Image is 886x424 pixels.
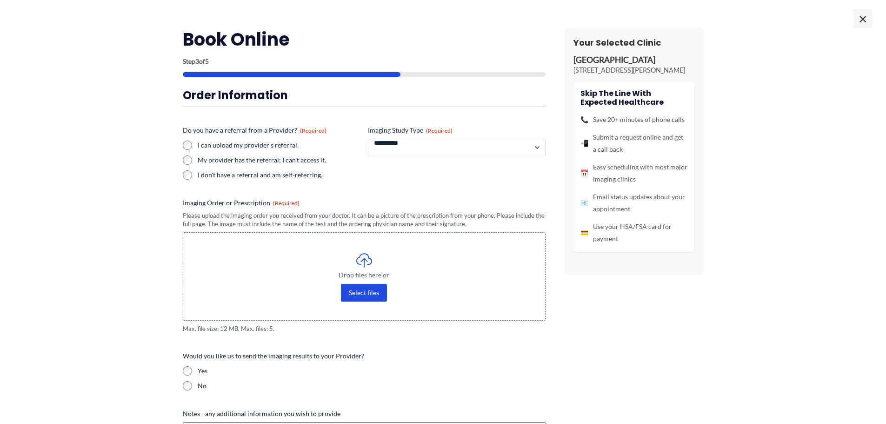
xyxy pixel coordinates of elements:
[853,9,872,28] span: ×
[580,161,687,185] li: Easy scheduling with most major imaging clinics
[580,114,588,126] span: 📞
[183,88,546,102] h3: Order Information
[580,131,687,155] li: Submit a request online and get a call back
[183,28,546,51] h2: Book Online
[573,37,694,48] h3: Your Selected Clinic
[183,324,546,333] span: Max. file size: 12 MB, Max. files: 5.
[580,197,588,209] span: 📧
[341,284,387,302] button: select files, imaging order or prescription(required)
[198,366,546,376] label: Yes
[426,127,453,134] span: (Required)
[183,211,546,229] div: Please upload the imaging order you received from your doctor. It can be a picture of the prescri...
[573,66,694,75] p: [STREET_ADDRESS][PERSON_NAME]
[580,227,588,239] span: 💳
[183,198,546,208] label: Imaging Order or Prescription
[273,200,300,207] span: (Required)
[183,58,546,65] p: Step of
[573,55,694,66] p: [GEOGRAPHIC_DATA]
[580,221,687,245] li: Use your HSA/FSA card for payment
[580,114,687,126] li: Save 20+ minutes of phone calls
[198,381,546,390] label: No
[300,127,326,134] span: (Required)
[580,89,687,107] h4: Skip the line with Expected Healthcare
[198,170,360,180] label: I don't have a referral and am self-referring.
[580,167,588,179] span: 📅
[198,155,360,165] label: My provider has the referral; I can't access it.
[368,126,546,135] label: Imaging Study Type
[580,191,687,215] li: Email status updates about your appointment
[183,409,546,418] label: Notes - any additional information you wish to provide
[183,351,364,361] legend: Would you like us to send the imaging results to your Provider?
[195,57,199,65] span: 3
[198,141,360,150] label: I can upload my provider's referral.
[202,272,526,278] span: Drop files here or
[183,126,326,135] legend: Do you have a referral from a Provider?
[580,137,588,149] span: 📲
[205,57,209,65] span: 5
